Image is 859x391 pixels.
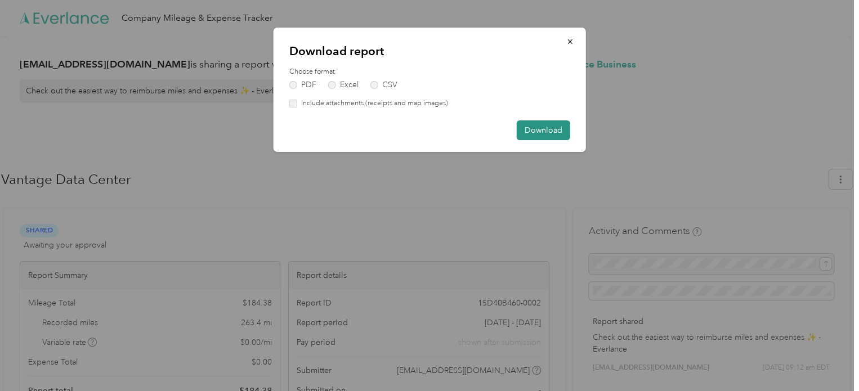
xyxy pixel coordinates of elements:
p: Download report [289,43,570,59]
label: Include attachments (receipts and map images) [297,98,448,109]
button: Download [517,120,570,140]
label: Excel [328,81,359,89]
label: Choose format [289,67,570,77]
label: PDF [289,81,316,89]
label: CSV [370,81,397,89]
